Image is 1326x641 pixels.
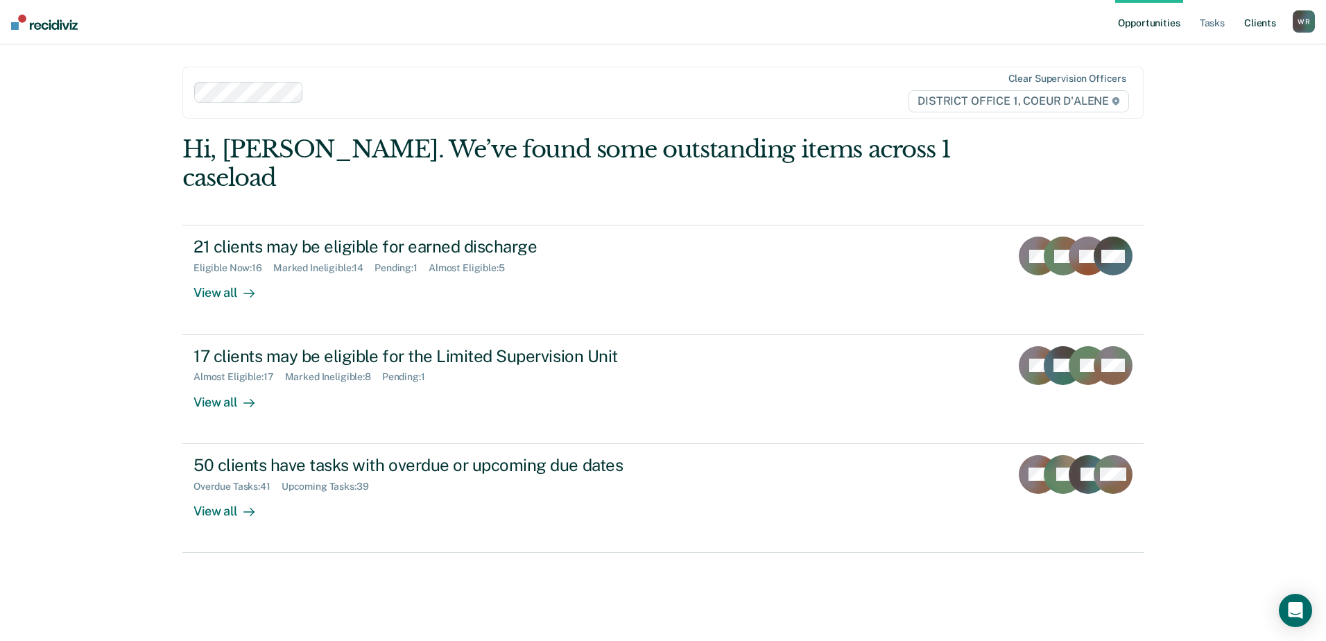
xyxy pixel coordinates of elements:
[193,383,271,410] div: View all
[193,274,271,301] div: View all
[429,262,516,274] div: Almost Eligible : 5
[1293,10,1315,33] div: W R
[182,225,1144,334] a: 21 clients may be eligible for earned dischargeEligible Now:16Marked Ineligible:14Pending:1Almost...
[11,15,78,30] img: Recidiviz
[273,262,374,274] div: Marked Ineligible : 14
[909,90,1129,112] span: DISTRICT OFFICE 1, COEUR D'ALENE
[182,335,1144,444] a: 17 clients may be eligible for the Limited Supervision UnitAlmost Eligible:17Marked Ineligible:8P...
[182,135,952,192] div: Hi, [PERSON_NAME]. We’ve found some outstanding items across 1 caseload
[193,492,271,519] div: View all
[285,371,382,383] div: Marked Ineligible : 8
[182,444,1144,553] a: 50 clients have tasks with overdue or upcoming due datesOverdue Tasks:41Upcoming Tasks:39View all
[1008,73,1126,85] div: Clear supervision officers
[382,371,436,383] div: Pending : 1
[193,237,680,257] div: 21 clients may be eligible for earned discharge
[193,346,680,366] div: 17 clients may be eligible for the Limited Supervision Unit
[193,455,680,475] div: 50 clients have tasks with overdue or upcoming due dates
[193,262,273,274] div: Eligible Now : 16
[282,481,380,493] div: Upcoming Tasks : 39
[193,481,282,493] div: Overdue Tasks : 41
[1293,10,1315,33] button: WR
[374,262,429,274] div: Pending : 1
[193,371,285,383] div: Almost Eligible : 17
[1279,594,1312,627] div: Open Intercom Messenger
